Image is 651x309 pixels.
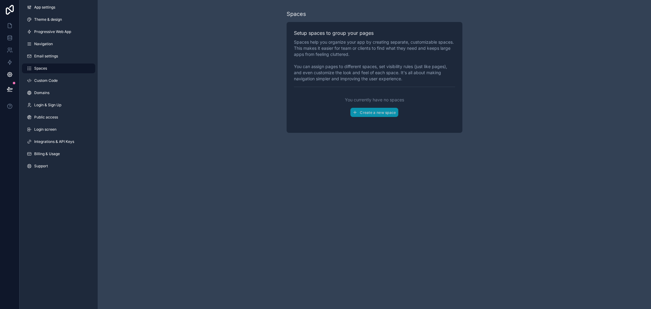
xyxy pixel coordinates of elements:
[34,42,53,46] span: Navigation
[34,90,49,95] span: Domains
[22,112,95,122] a: Public access
[22,39,95,49] a: Navigation
[22,125,95,134] a: Login screen
[287,10,306,18] div: Spaces
[34,54,58,59] span: Email settings
[22,149,95,159] a: Billing & Usage
[22,161,95,171] a: Support
[34,78,58,83] span: Custom Code
[34,17,62,22] span: Theme & design
[22,15,95,24] a: Theme & design
[34,103,61,107] span: Login & Sign Up
[22,88,95,98] a: Domains
[22,100,95,110] a: Login & Sign Up
[294,39,455,82] p: Spaces help you organize your app by creating separate, customizable spaces. This makes it easier...
[22,137,95,147] a: Integrations & API Keys
[294,29,455,37] h2: Setup spaces to group your pages
[360,110,396,115] span: Create a new space
[22,76,95,85] a: Custom Code
[34,29,71,34] span: Progressive Web App
[34,127,56,132] span: Login screen
[22,27,95,37] a: Progressive Web App
[22,2,95,12] a: App settings
[34,66,47,71] span: Spaces
[22,64,95,73] a: Spaces
[350,108,398,117] button: Create a new space
[34,139,74,144] span: Integrations & API Keys
[34,151,60,156] span: Billing & Usage
[34,164,48,169] span: Support
[34,115,58,120] span: Public access
[345,97,404,103] p: You currently have no spaces
[22,51,95,61] a: Email settings
[34,5,55,10] span: App settings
